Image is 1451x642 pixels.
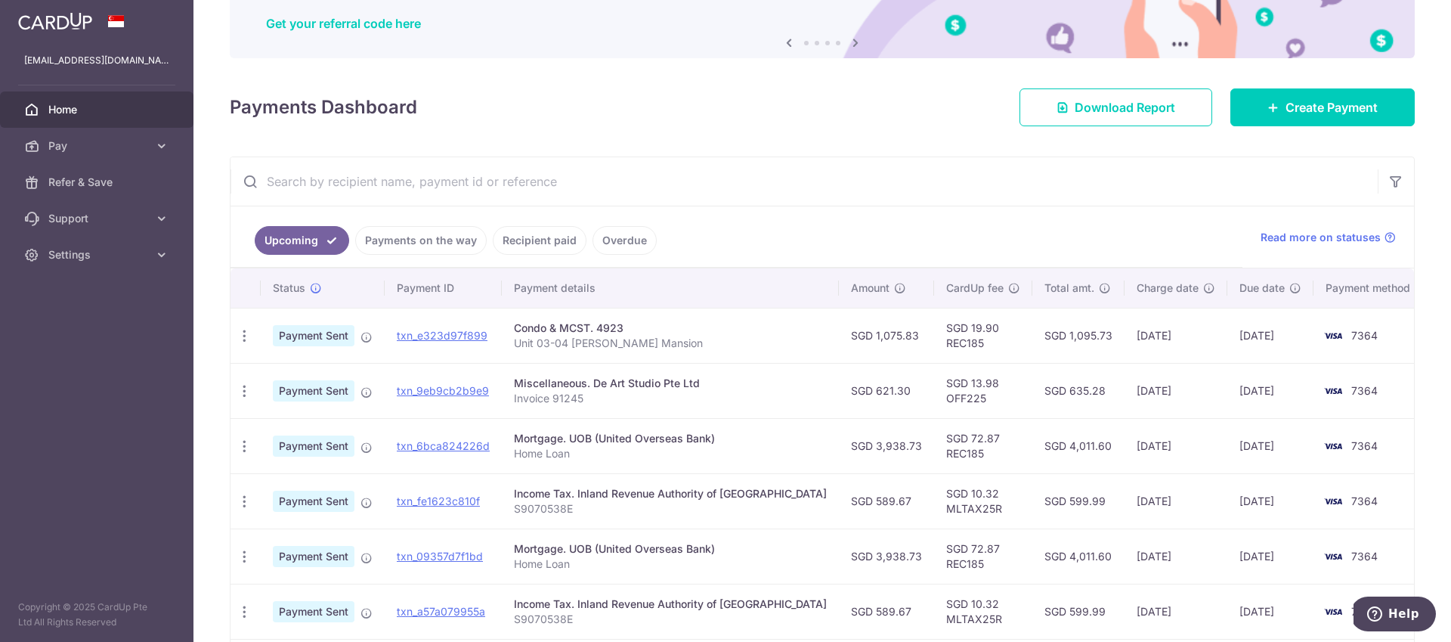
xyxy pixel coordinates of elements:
td: SGD 1,075.83 [839,308,934,363]
a: Read more on statuses [1261,230,1396,245]
td: SGD 635.28 [1032,363,1125,418]
div: Mortgage. UOB (United Overseas Bank) [514,541,827,557]
td: SGD 589.67 [839,584,934,639]
td: SGD 599.99 [1032,473,1125,529]
img: Bank Card [1318,547,1348,566]
td: [DATE] [1227,308,1313,363]
td: SGD 3,938.73 [839,529,934,584]
a: Upcoming [255,226,349,255]
img: Bank Card [1318,382,1348,400]
p: Home Loan [514,557,827,572]
a: txn_09357d7f1bd [397,550,483,563]
a: Download Report [1019,88,1212,126]
span: 7364 [1351,384,1378,397]
input: Search by recipient name, payment id or reference [230,157,1378,206]
a: txn_6bca824226d [397,439,490,452]
div: Income Tax. Inland Revenue Authority of [GEOGRAPHIC_DATA] [514,597,827,612]
span: Payment Sent [273,546,354,567]
a: Get your referral code here [266,16,421,31]
td: [DATE] [1227,473,1313,529]
span: Due date [1239,281,1285,296]
div: Condo & MCST. 4923 [514,321,827,336]
span: Charge date [1137,281,1199,296]
p: [EMAIL_ADDRESS][DOMAIN_NAME] [24,53,169,68]
span: Read more on statuses [1261,230,1381,245]
a: txn_e323d97f899 [397,329,487,342]
td: SGD 19.90 REC185 [934,308,1032,363]
td: SGD 10.32 MLTAX25R [934,584,1032,639]
span: 7364 [1351,550,1378,563]
p: Invoice 91245 [514,391,827,406]
td: SGD 10.32 MLTAX25R [934,473,1032,529]
td: [DATE] [1125,308,1227,363]
td: [DATE] [1227,584,1313,639]
img: Bank Card [1318,437,1348,455]
span: 7364 [1351,329,1378,342]
td: [DATE] [1125,363,1227,418]
td: [DATE] [1227,529,1313,584]
img: CardUp [18,12,92,30]
span: 7364 [1351,439,1378,452]
span: Amount [851,281,889,296]
td: SGD 72.87 REC185 [934,418,1032,473]
a: txn_a57a079955a [397,605,485,618]
td: [DATE] [1227,363,1313,418]
th: Payment details [502,268,839,308]
img: Bank Card [1318,492,1348,510]
p: Home Loan [514,446,827,461]
span: Pay [48,138,148,154]
span: Status [273,281,305,296]
p: S9070538E [514,501,827,516]
span: Support [48,211,148,226]
td: SGD 72.87 REC185 [934,529,1032,584]
td: SGD 589.67 [839,473,934,529]
td: [DATE] [1125,529,1227,584]
img: Bank Card [1318,603,1348,621]
iframe: Opens a widget where you can find more information [1354,597,1436,634]
span: Home [48,102,148,117]
span: Payment Sent [273,601,354,622]
a: Overdue [592,226,657,255]
td: SGD 4,011.60 [1032,529,1125,584]
div: Mortgage. UOB (United Overseas Bank) [514,431,827,446]
span: 7364 [1351,605,1378,618]
td: [DATE] [1125,584,1227,639]
a: txn_9eb9cb2b9e9 [397,384,489,397]
td: SGD 13.98 OFF225 [934,363,1032,418]
td: SGD 4,011.60 [1032,418,1125,473]
a: txn_fe1623c810f [397,495,480,507]
td: [DATE] [1227,418,1313,473]
span: Payment Sent [273,325,354,346]
span: CardUp fee [946,281,1004,296]
div: Miscellaneous. De Art Studio Pte Ltd [514,376,827,391]
a: Payments on the way [355,226,487,255]
td: SGD 599.99 [1032,584,1125,639]
th: Payment method [1313,268,1428,308]
th: Payment ID [385,268,502,308]
p: S9070538E [514,612,827,627]
td: SGD 3,938.73 [839,418,934,473]
td: SGD 621.30 [839,363,934,418]
span: Payment Sent [273,491,354,512]
span: Total amt. [1044,281,1094,296]
img: Bank Card [1318,327,1348,345]
span: Download Report [1075,98,1175,116]
h4: Payments Dashboard [230,94,417,121]
span: Payment Sent [273,380,354,402]
td: SGD 1,095.73 [1032,308,1125,363]
span: 7364 [1351,495,1378,507]
td: [DATE] [1125,418,1227,473]
span: Refer & Save [48,175,148,190]
span: Create Payment [1285,98,1378,116]
span: Settings [48,247,148,262]
p: Unit 03-04 [PERSON_NAME] Mansion [514,336,827,351]
td: [DATE] [1125,473,1227,529]
a: Recipient paid [493,226,586,255]
div: Income Tax. Inland Revenue Authority of [GEOGRAPHIC_DATA] [514,486,827,501]
span: Payment Sent [273,436,354,457]
a: Create Payment [1230,88,1415,126]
